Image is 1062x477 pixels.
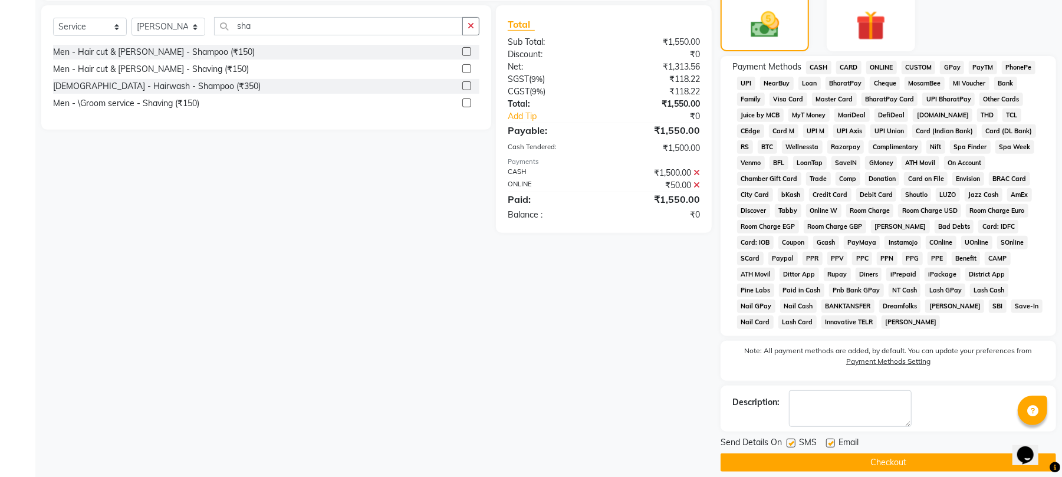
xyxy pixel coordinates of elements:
span: MI Voucher [949,77,989,90]
span: BFL [770,156,788,170]
div: Men - \Groom service - Shaving (₹150) [53,97,199,110]
span: [PERSON_NAME] [925,300,984,313]
div: ( ) [499,85,604,98]
span: Rupay [824,268,851,281]
span: Spa Finder [950,140,991,154]
span: CGST [508,86,530,97]
div: ( ) [499,73,604,85]
span: iPrepaid [886,268,920,281]
span: Spa Week [995,140,1034,154]
span: Dittor App [780,268,819,281]
img: _gift.svg [847,7,895,44]
span: Benefit [952,252,981,265]
span: Bad Debts [935,220,974,233]
div: ₹118.22 [604,85,709,98]
span: BRAC Card [989,172,1030,186]
div: Net: [499,61,604,73]
span: Save-In [1011,300,1043,313]
span: Debit Card [856,188,897,202]
span: Instamojo [885,236,921,249]
span: PayMaya [844,236,880,249]
span: PPG [902,252,923,265]
span: NearBuy [760,77,794,90]
span: [PERSON_NAME] [882,315,941,329]
div: Men - Hair cut & [PERSON_NAME] - Shampoo (₹150) [53,46,255,58]
span: UOnline [961,236,992,249]
div: Discount: [499,48,604,61]
span: Master Card [812,93,857,106]
span: Total [508,18,535,31]
span: Loan [798,77,821,90]
span: Online W [806,204,841,218]
span: Paypal [768,252,798,265]
div: Sub Total: [499,36,604,48]
span: Pnb Bank GPay [829,284,884,297]
div: ₹1,550.00 [604,36,709,48]
label: Note: All payment methods are added, by default. You can update your preferences from [732,346,1044,371]
span: UPI Union [870,124,908,138]
div: [DEMOGRAPHIC_DATA] - Hairwash - Shampoo (₹350) [53,80,261,93]
div: Payments [508,157,700,167]
span: bKash [778,188,804,202]
span: Lash GPay [925,284,965,297]
span: [PERSON_NAME] [871,220,930,233]
span: Email [839,436,859,451]
a: Add Tip [499,110,622,123]
span: BharatPay Card [862,93,918,106]
div: Payable: [499,123,604,137]
span: MosamBee [905,77,945,90]
span: AmEx [1007,188,1032,202]
span: Chamber Gift Card [737,172,801,186]
div: ₹50.00 [604,179,709,192]
span: Room Charge [846,204,894,218]
span: PPR [803,252,823,265]
span: Razorpay [827,140,864,154]
span: Venmo [737,156,765,170]
span: Card: IOB [737,236,774,249]
span: MyT Money [788,108,830,122]
span: PPN [877,252,897,265]
span: City Card [737,188,773,202]
span: SGST [508,74,529,84]
span: Discover [737,204,770,218]
span: Donation [865,172,900,186]
label: Payment Methods Setting [846,356,931,367]
span: Card on File [904,172,948,186]
div: ₹1,313.56 [604,61,709,73]
span: THD [977,108,998,122]
span: LoanTap [793,156,827,170]
span: Juice by MCB [737,108,784,122]
span: Card: IDFC [978,220,1018,233]
span: Cheque [870,77,900,90]
span: Nail GPay [737,300,775,313]
span: PhonePe [1002,61,1035,74]
span: COnline [926,236,956,249]
span: CARD [836,61,862,74]
span: Visa Card [770,93,807,106]
span: Jazz Cash [965,188,1002,202]
span: RS [737,140,753,154]
span: Envision [952,172,984,186]
div: Total: [499,98,604,110]
div: Paid: [499,192,604,206]
span: Gcash [813,236,839,249]
span: SaveIN [831,156,861,170]
div: ₹1,500.00 [604,167,709,179]
span: Pine Labs [737,284,774,297]
span: Paid in Cash [779,284,824,297]
span: Room Charge USD [898,204,961,218]
span: NT Cash [889,284,921,297]
span: Nail Card [737,315,774,329]
span: PPV [827,252,848,265]
span: District App [965,268,1009,281]
span: Card (DL Bank) [982,124,1036,138]
span: Nift [926,140,945,154]
span: ATH Movil [902,156,939,170]
span: BANKTANSFER [821,300,874,313]
span: SOnline [997,236,1028,249]
span: 9% [532,87,543,96]
span: Room Charge EGP [737,220,799,233]
div: Cash Tendered: [499,142,604,154]
span: PPE [928,252,947,265]
span: iPackage [925,268,961,281]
